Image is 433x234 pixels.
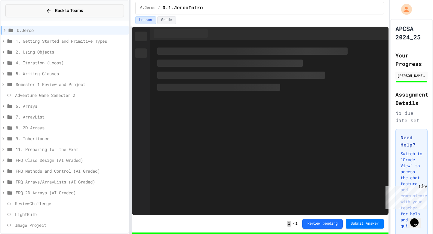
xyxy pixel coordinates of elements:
[16,103,126,109] span: 6. Arrays
[16,70,126,77] span: 5. Writing Classes
[16,60,126,66] span: 4. Iteration (Loops)
[395,51,428,68] h2: Your Progress
[16,189,126,196] span: FRQ 2D Arrays (AI Graded)
[16,146,126,152] span: 11. Preparing for the Exam
[15,92,126,98] span: Adventure Game Semester 2
[157,16,176,24] button: Grade
[55,8,83,14] span: Back to Teams
[15,222,126,228] span: Image Project
[395,90,428,107] h2: Assignment Details
[408,210,427,228] iframe: chat widget
[395,109,428,124] div: No due date set
[346,219,384,229] button: Submit Answer
[16,49,126,55] span: 2. Using Objects
[16,81,126,88] span: Semester 1 Review and Project
[16,135,126,142] span: 9. Inheritance
[295,221,297,226] span: 1
[302,219,343,229] button: Review pending
[158,6,160,11] span: /
[17,27,126,33] span: 0.Jeroo
[16,125,126,131] span: 8. 2D Arrays
[395,24,428,41] h1: APCSA 2024_25
[2,2,41,38] div: Chat with us now!Close
[15,211,126,217] span: LightBulb
[401,151,422,229] p: Switch to "Grade View" to access the chat feature and communicate with your teacher for help and ...
[395,2,413,16] div: My Account
[140,6,155,11] span: 0.Jeroo
[16,179,126,185] span: FRQ Arrays/ArrayLists (AI Graded)
[162,5,203,12] span: 0.1.JerooIntro
[16,157,126,163] span: FRQ Class Design (AI Graded)
[135,16,156,24] button: Lesson
[16,168,126,174] span: FRQ Methods and Control (AI Graded)
[293,221,295,226] span: /
[397,73,426,78] div: [PERSON_NAME] [PERSON_NAME]
[401,134,422,148] h3: Need Help?
[383,184,427,209] iframe: chat widget
[5,4,124,17] button: Back to Teams
[287,221,291,227] span: 1
[15,200,126,207] span: ReviewChallenge
[351,221,379,226] span: Submit Answer
[16,38,126,44] span: 1. Getting Started and Primitive Types
[16,114,126,120] span: 7. ArrayList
